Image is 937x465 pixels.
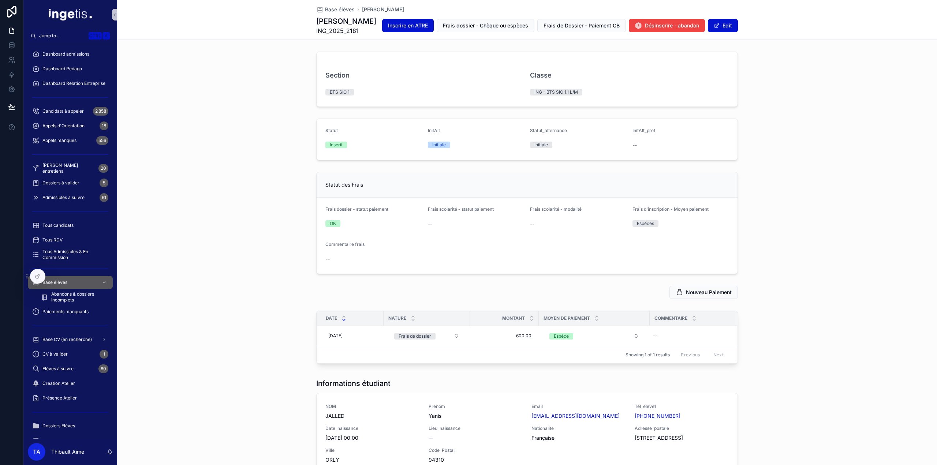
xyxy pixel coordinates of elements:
a: [EMAIL_ADDRESS][DOMAIN_NAME] [531,412,620,420]
div: Initiale [534,142,548,148]
span: Date [326,315,337,321]
span: Candidats à appeler [42,108,84,114]
span: Archive Elèves [42,438,73,443]
span: Dashboard Relation Entreprise [42,80,105,86]
div: 2 858 [93,107,108,116]
span: Présence Atelier [42,395,77,401]
button: Frais dossier - Chèque ou espèces [437,19,534,32]
a: [PERSON_NAME] entretiens20 [28,162,113,175]
span: Admissibles à suivre [42,195,85,200]
a: [PHONE_NUMBER] [635,412,680,420]
a: Base élèves [316,6,355,13]
span: Frais scolarité - statut paiement [428,206,494,212]
a: Paiements manquants [28,305,113,318]
span: [STREET_ADDRESS] [635,434,729,442]
span: Appels manqués [42,138,76,143]
a: Elèves à suivre60 [28,362,113,375]
span: InitAlt_pref [632,128,656,133]
span: Prenom [429,404,523,409]
a: Présence Atelier [28,391,113,405]
span: Ctrl [89,32,102,40]
span: Frais de Dossier - Paiement CB [544,22,620,29]
span: InitAlt [428,128,440,133]
div: BTS SIO 1 [330,89,350,95]
span: Lieu_naissance [429,425,523,431]
span: -- [429,434,433,442]
span: Date_naissance [325,425,420,431]
div: ING - BTS SIO 1.1 L/M [534,89,578,95]
span: NOM [325,404,420,409]
span: [DATE] [328,333,343,339]
h1: Informations étudiant [316,378,391,389]
span: Montant [502,315,525,321]
span: Moyen de paiement [544,315,590,321]
span: Tous candidats [42,222,74,228]
div: Frais de dossier [399,333,431,340]
span: Adresse_postale [635,425,729,431]
a: Candidats à appeler2 858 [28,105,113,118]
a: Dashboard Pedago [28,62,113,75]
span: Française [531,434,626,442]
a: Tous candidats [28,219,113,232]
a: Admissibles à suivre61 [28,191,113,204]
a: CV à valider1 [28,348,113,361]
span: Base élèves [325,6,355,13]
span: TA [33,447,40,456]
span: ING_2025_2181 [316,26,376,35]
span: Abandons & dossiers incomplets [51,291,105,303]
span: -- [530,220,534,228]
span: Nationalite [531,425,626,431]
span: Désinscrire - abandon [645,22,699,29]
span: -- [632,142,637,149]
span: 94310 [429,456,523,464]
span: -- [325,255,330,263]
span: [PERSON_NAME] [362,6,404,13]
button: Inscrire en ATRE [382,19,434,32]
a: Dashboard Relation Entreprise [28,77,113,90]
div: Inscrit [330,142,343,148]
button: Frais de Dossier - Paiement CB [537,19,626,32]
div: Espèces [637,220,654,227]
a: Création Atelier [28,377,113,390]
span: Base élèves [42,280,67,285]
p: Thibault Aime [51,448,84,455]
a: Tous RDV [28,233,113,247]
span: Dashboard admissions [42,51,89,57]
a: Archive Elèves [28,434,113,447]
span: Tous Admissibles & En Commission [42,249,105,260]
span: K [103,33,109,39]
span: Paiements manquants [42,309,89,315]
span: Email [531,404,626,409]
a: Appels manqués556 [28,134,113,147]
button: Edit [708,19,738,32]
span: Nouveau Paiement [686,289,732,296]
span: [DATE] 00:00 [325,434,420,442]
span: 600,00 [477,333,531,339]
a: Dashboard admissions [28,48,113,61]
span: Appels d'Orientation [42,123,85,129]
div: -- [653,333,657,339]
span: Commentaire frais [325,241,365,247]
div: scrollable content [23,42,117,439]
div: 1 [100,350,108,359]
a: Tous Admissibles & En Commission [28,248,113,261]
span: Frais d'inscription - Moyen paiement [632,206,709,212]
span: Ville [325,447,420,453]
span: Frais dossier - Chèque ou espèces [443,22,528,29]
span: Statut [325,128,338,133]
div: 60 [98,364,108,373]
span: Nature [388,315,406,321]
span: Showing 1 of 1 results [626,352,670,358]
a: Appels d'Orientation18 [28,119,113,132]
span: Frais dossier - statut paiement [325,206,388,212]
span: Dossiers Elèves [42,423,75,429]
span: JALLED [325,412,420,420]
span: [PERSON_NAME] entretiens [42,162,96,174]
span: Elèves à suivre [42,366,74,372]
div: Initiale [432,142,446,148]
span: Dossiers à valider [42,180,79,186]
a: Dossiers Elèves [28,419,113,432]
span: Commentaire [654,315,687,321]
div: 18 [100,121,108,130]
button: Désinscrire - abandon [629,19,705,32]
